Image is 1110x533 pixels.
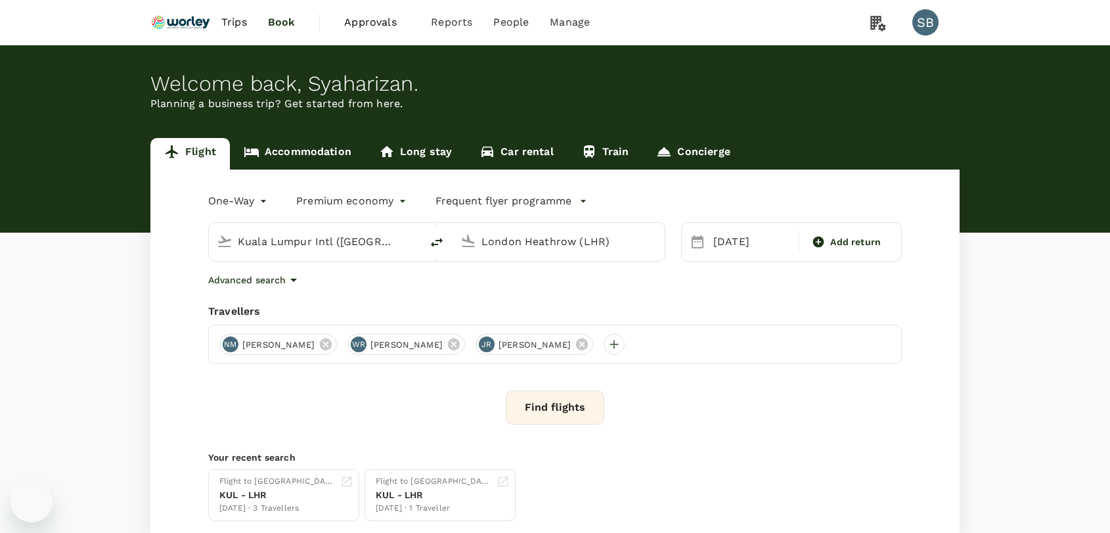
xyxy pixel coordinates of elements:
a: Accommodation [230,138,365,170]
div: SB [912,9,939,35]
span: Manage [550,14,590,30]
div: KUL - LHR [376,488,491,502]
div: Flight to [GEOGRAPHIC_DATA] [219,475,335,488]
p: Frequent flyer programme [435,193,571,209]
button: delete [421,227,453,258]
div: Welcome back , Syaharizan . [150,72,960,96]
div: Premium economy [296,191,409,212]
div: WR[PERSON_NAME] [347,334,465,355]
div: [DATE] · 3 Travellers [219,502,335,515]
span: [PERSON_NAME] [491,338,579,352]
div: JR[PERSON_NAME] [476,334,593,355]
span: Approvals [344,14,410,30]
p: Planning a business trip? Get started from here. [150,96,960,112]
p: Your recent search [208,451,902,464]
div: NM[PERSON_NAME] [219,334,337,355]
span: Add return [830,235,881,249]
a: Train [567,138,643,170]
span: People [493,14,529,30]
button: Find flights [506,390,604,425]
button: Advanced search [208,272,301,288]
div: WR [351,336,366,352]
div: [DATE] · 1 Traveller [376,502,491,515]
div: KUL - LHR [219,488,335,502]
iframe: Button to launch messaging window [11,480,53,522]
div: [DATE] [708,229,796,255]
input: Depart from [238,231,393,252]
div: Flight to [GEOGRAPHIC_DATA] [376,475,491,488]
span: Book [268,14,296,30]
button: Frequent flyer programme [435,193,587,209]
a: Concierge [642,138,744,170]
span: [PERSON_NAME] [363,338,451,352]
div: Travellers [208,304,902,319]
a: Flight [150,138,230,170]
div: NM [223,336,238,352]
div: One-Way [208,191,270,212]
span: [PERSON_NAME] [234,338,322,352]
input: Going to [481,231,637,252]
span: Reports [431,14,472,30]
button: Open [412,240,414,243]
img: Ranhill Worley Sdn Bhd [150,8,211,37]
p: Advanced search [208,273,286,287]
a: Long stay [365,138,466,170]
button: Open [655,240,658,243]
a: Car rental [466,138,567,170]
span: Trips [221,14,247,30]
div: JR [479,336,495,352]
